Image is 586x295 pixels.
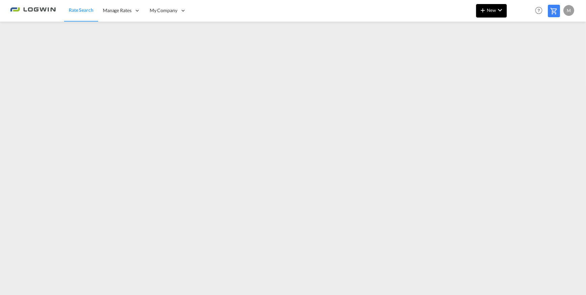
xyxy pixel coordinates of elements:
[533,5,548,17] div: Help
[150,7,177,14] span: My Company
[476,4,507,18] button: icon-plus 400-fgNewicon-chevron-down
[69,7,93,13] span: Rate Search
[10,3,56,18] img: 2761ae10d95411efa20a1f5e0282d2d7.png
[496,6,504,14] md-icon: icon-chevron-down
[479,6,487,14] md-icon: icon-plus 400-fg
[533,5,545,16] span: Help
[563,5,574,16] div: M
[103,7,131,14] span: Manage Rates
[479,7,504,13] span: New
